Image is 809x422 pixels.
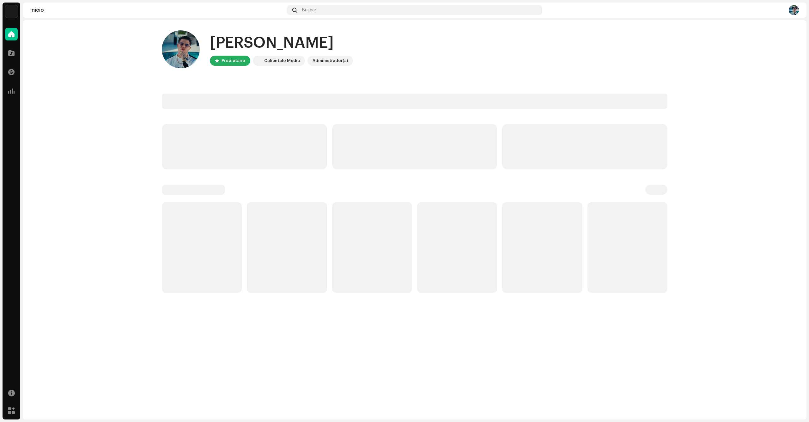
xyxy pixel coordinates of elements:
img: 4d5a508c-c80f-4d99-b7fb-82554657661d [5,5,18,18]
div: Inicio [30,8,285,13]
div: Calientalo Media [264,57,300,64]
span: Buscar [302,8,316,13]
div: Administrador(a) [313,57,348,64]
div: Propietario [222,57,245,64]
div: [PERSON_NAME] [210,33,353,53]
img: bc75ab0a-014c-42ab-9243-c1bacfeab6e6 [789,5,799,15]
img: 4d5a508c-c80f-4d99-b7fb-82554657661d [254,57,262,64]
img: bc75ab0a-014c-42ab-9243-c1bacfeab6e6 [162,30,200,68]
